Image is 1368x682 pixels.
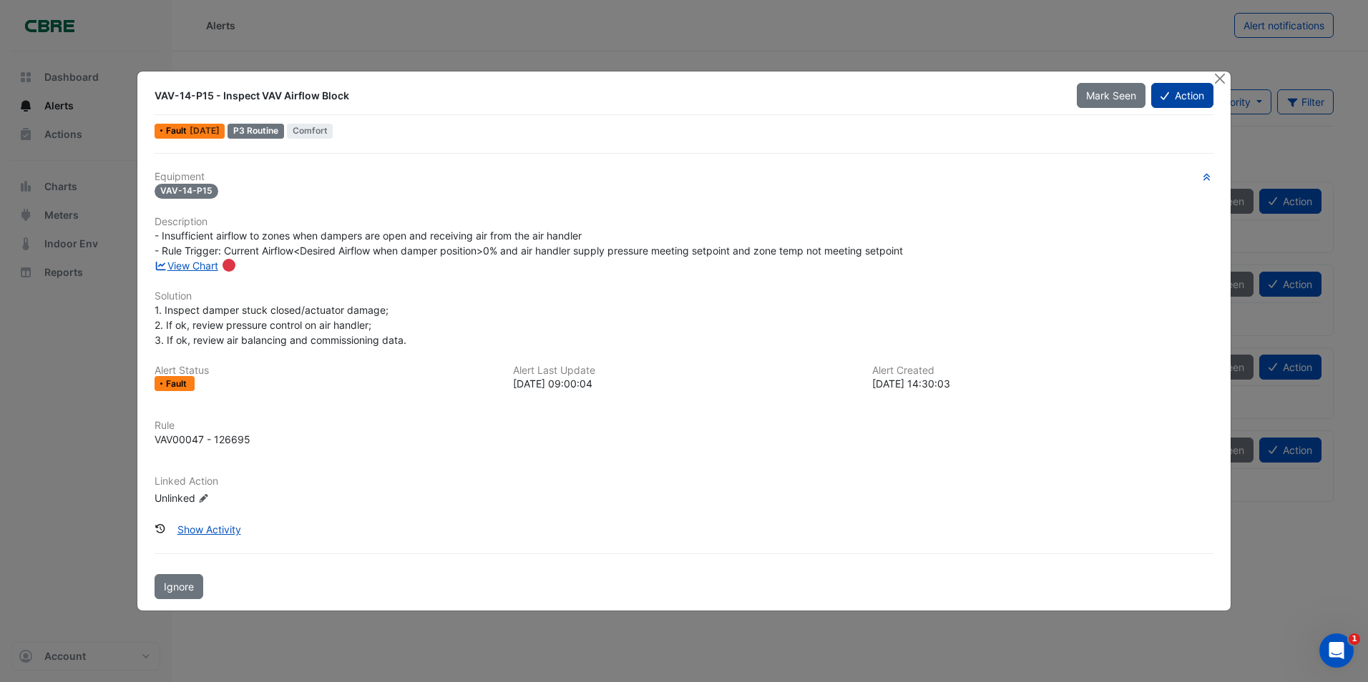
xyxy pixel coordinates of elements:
div: Unlinked [155,490,326,505]
span: Fault [166,380,190,388]
h6: Alert Last Update [513,365,854,377]
div: VAV-14-P15 - Inspect VAV Airflow Block [155,89,1059,103]
h6: Solution [155,290,1213,302]
div: [DATE] 14:30:03 [872,376,1213,391]
div: [DATE] 09:00:04 [513,376,854,391]
span: VAV-14-P15 [155,184,218,199]
h6: Description [155,216,1213,228]
h6: Rule [155,420,1213,432]
button: Ignore [155,574,203,599]
span: 1. Inspect damper stuck closed/actuator damage; 2. If ok, review pressure control on air handler;... [155,304,406,346]
iframe: Intercom live chat [1319,633,1354,668]
fa-icon: Edit Linked Action [198,493,209,504]
button: Mark Seen [1077,83,1145,108]
h6: Equipment [155,171,1213,183]
div: Tooltip anchor [223,259,235,272]
button: Close [1213,71,1228,87]
button: Action [1151,83,1213,108]
span: Mark Seen [1086,89,1136,102]
span: Comfort [287,124,333,139]
button: Show Activity [168,517,250,542]
div: VAV00047 - 126695 [155,432,250,447]
a: View Chart [155,260,218,272]
span: 1 [1349,633,1360,645]
span: Fri 03-Oct-2025 09:00 AWST [190,125,220,136]
h6: Alert Status [155,365,496,377]
h6: Linked Action [155,475,1213,488]
h6: Alert Created [872,365,1213,377]
div: P3 Routine [228,124,284,139]
span: - Insufficient airflow to zones when dampers are open and receiving air from the air handler - Ru... [155,229,903,257]
span: Fault [166,127,190,135]
span: Ignore [164,580,194,593]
